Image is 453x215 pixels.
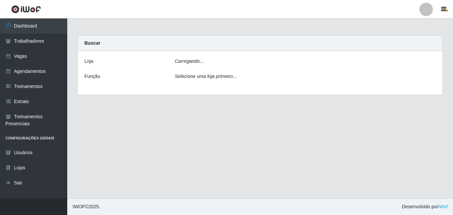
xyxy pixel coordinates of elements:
[175,74,237,79] i: Selecione uma loja primeiro...
[84,73,100,80] label: Função
[175,58,204,64] i: Carregando...
[402,203,448,210] span: Desenvolvido por
[73,203,100,210] span: © 2025 .
[84,40,100,46] strong: Buscar
[73,204,85,209] span: IWOF
[84,58,93,65] label: Loja
[438,204,448,209] a: iWof
[11,5,41,13] img: CoreUI Logo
